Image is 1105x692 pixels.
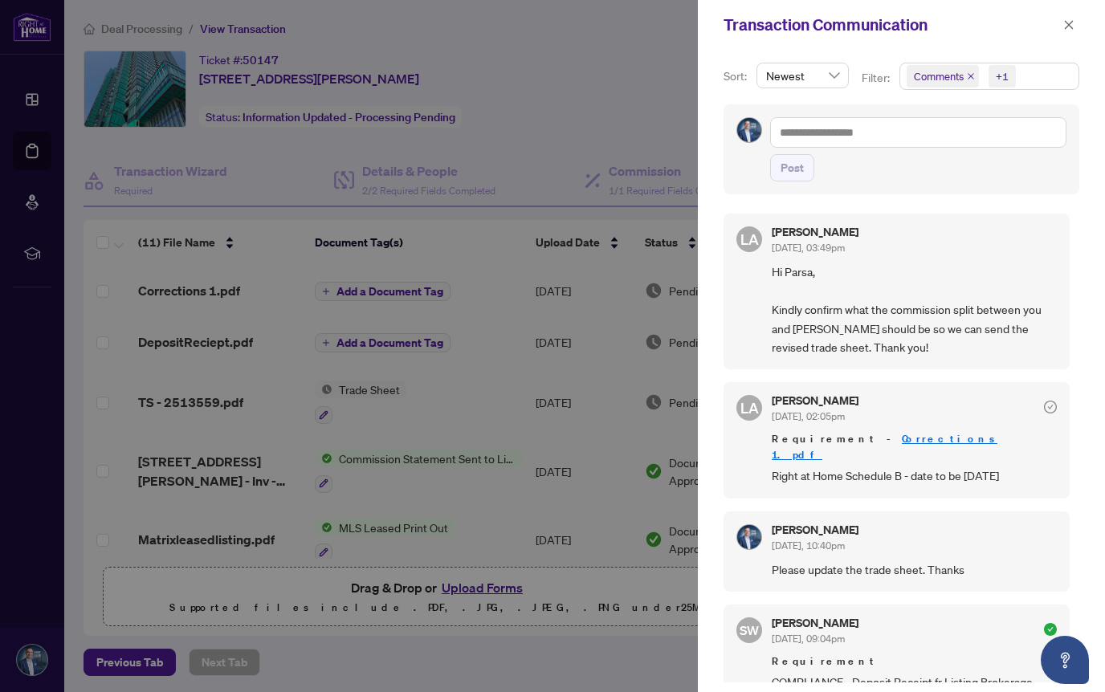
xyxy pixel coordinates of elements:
button: Open asap [1041,636,1089,684]
h5: [PERSON_NAME] [772,617,858,629]
h5: [PERSON_NAME] [772,395,858,406]
h5: [PERSON_NAME] [772,524,858,535]
span: Please update the trade sheet. Thanks [772,560,1057,579]
span: Requirement - [772,431,1057,463]
span: Newest [766,63,839,88]
span: LA [740,397,759,419]
img: Profile Icon [737,525,761,549]
span: Comments [914,68,964,84]
div: +1 [996,68,1009,84]
p: Filter: [862,69,892,87]
button: Post [770,154,814,181]
span: [DATE], 09:04pm [772,633,845,645]
span: Hi Parsa, Kindly confirm what the commission split between you and [PERSON_NAME] should be so we ... [772,263,1057,356]
span: close [967,72,975,80]
span: check-circle [1044,401,1057,413]
span: check-circle [1044,623,1057,636]
h5: [PERSON_NAME] [772,226,858,238]
span: LA [740,228,759,250]
span: close [1063,19,1074,31]
span: [DATE], 03:49pm [772,242,845,254]
span: Right at Home Schedule B - date to be [DATE] [772,466,1057,485]
span: Requirement [772,653,1057,670]
img: Profile Icon [737,118,761,142]
span: Comments [907,65,979,88]
span: [DATE], 10:40pm [772,539,845,552]
p: Sort: [724,67,750,85]
span: [DATE], 02:05pm [772,410,845,422]
span: SW [740,621,760,641]
div: Transaction Communication [724,13,1058,37]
